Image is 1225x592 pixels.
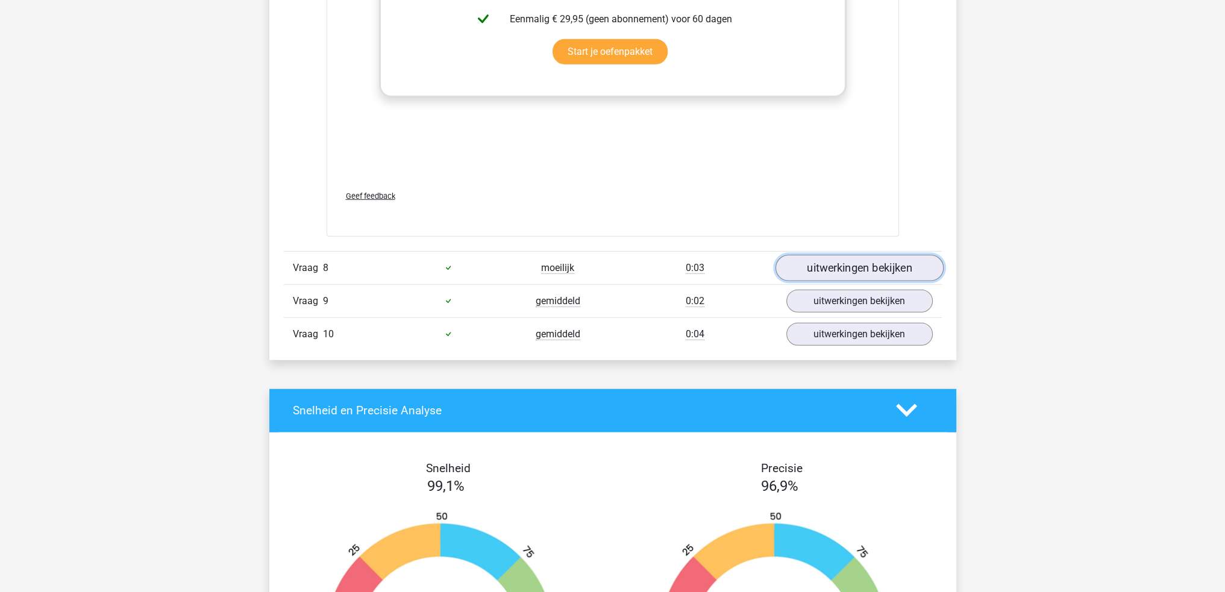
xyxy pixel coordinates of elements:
[427,478,465,494] span: 99,1%
[761,478,798,494] span: 96,9%
[293,403,878,417] h4: Snelheid en Precisie Analyse
[323,295,328,307] span: 9
[293,461,604,475] h4: Snelheid
[346,192,395,201] span: Geef feedback
[553,39,668,64] a: Start je oefenpakket
[536,295,580,307] span: gemiddeld
[293,294,323,308] span: Vraag
[323,262,328,273] span: 8
[293,327,323,341] span: Vraag
[536,328,580,340] span: gemiddeld
[627,461,938,475] h4: Precisie
[686,328,704,340] span: 0:04
[686,262,704,274] span: 0:03
[686,295,704,307] span: 0:02
[541,262,574,274] span: moeilijk
[293,261,323,275] span: Vraag
[786,290,933,313] a: uitwerkingen bekijken
[323,328,334,340] span: 10
[775,255,943,281] a: uitwerkingen bekijken
[786,323,933,346] a: uitwerkingen bekijken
